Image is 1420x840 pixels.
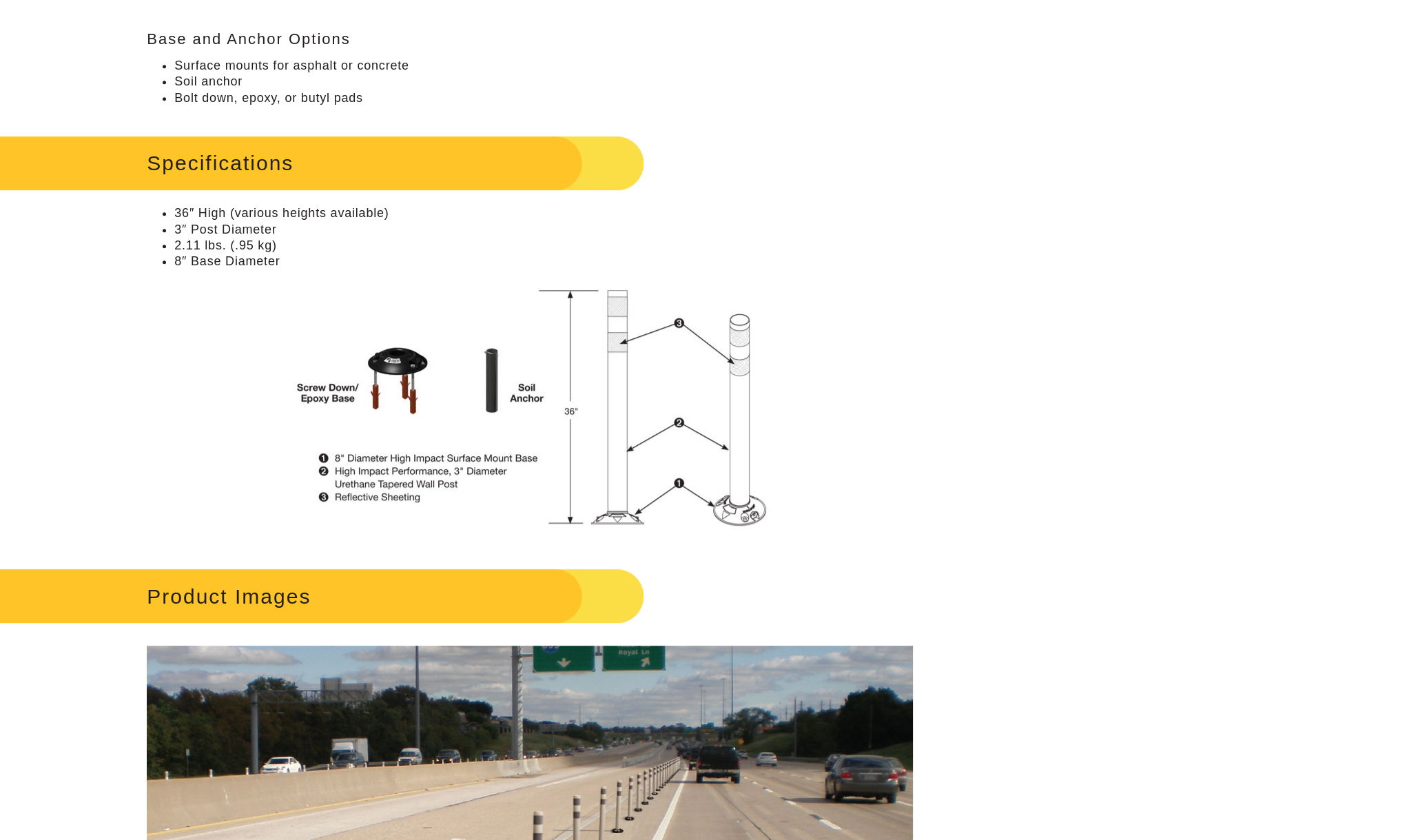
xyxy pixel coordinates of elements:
[174,222,913,238] li: 3″ Post Diameter
[174,238,913,254] li: 2.11 lbs. (.95 kg)
[174,90,913,106] li: Bolt down, epoxy, or butyl pads
[174,254,913,269] li: 8″ Base Diameter
[174,74,913,90] li: Soil anchor
[174,205,913,221] li: 36″ High (various heights available)
[174,58,913,74] li: Surface mounts for asphalt or concrete
[147,31,913,48] h3: Base and Anchor Options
